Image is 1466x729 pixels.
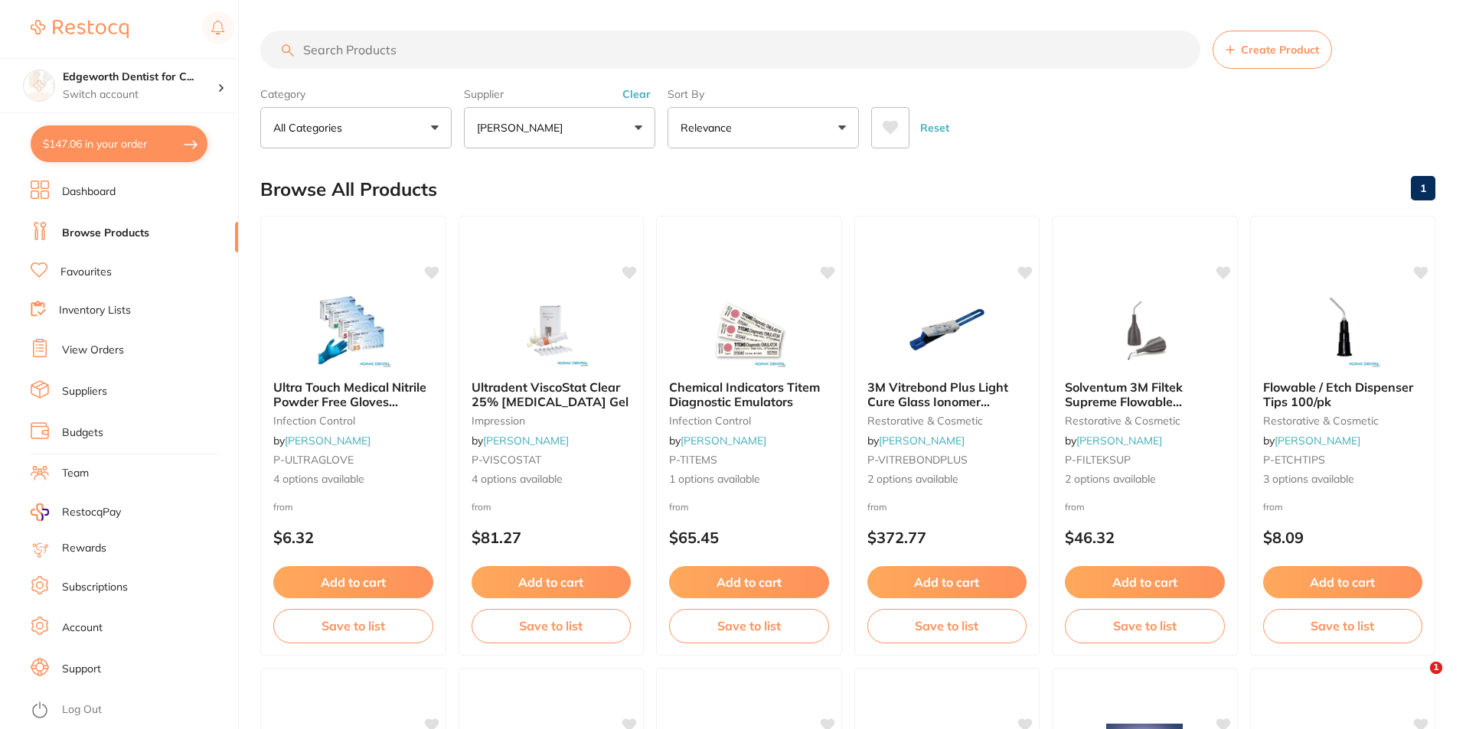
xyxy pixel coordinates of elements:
small: restorative & cosmetic [1065,415,1225,427]
span: P-VITREBONDPLUS [867,453,968,467]
p: $65.45 [669,529,829,546]
span: Flowable / Etch Dispenser Tips 100/pk [1263,379,1413,408]
small: impression [472,415,632,427]
p: Switch account [63,87,217,103]
button: [PERSON_NAME] [464,107,655,148]
span: by [1065,434,1162,447]
span: 4 options available [472,472,632,487]
span: 3 options available [1263,472,1423,487]
span: P-ULTRAGLOVE [273,453,354,467]
button: Save to list [472,609,632,643]
small: restorative & cosmetic [1263,415,1423,427]
small: infection control [273,415,433,427]
img: Flowable / Etch Dispenser Tips 100/pk [1293,291,1393,368]
button: Add to cart [669,566,829,598]
span: Ultradent ViscoStat Clear 25% [MEDICAL_DATA] Gel [472,379,629,408]
span: from [867,501,887,513]
span: RestocqPay [62,505,121,520]
span: Chemical Indicators Titem Diagnostic Emulators [669,379,820,408]
a: Inventory Lists [59,303,131,318]
button: Save to list [669,609,829,643]
img: Edgeworth Dentist for Chickens [24,70,54,101]
a: [PERSON_NAME] [285,434,371,447]
span: by [1263,434,1360,447]
p: $46.32 [1065,529,1225,546]
span: from [1065,501,1085,513]
img: Chemical Indicators Titem Diagnostic Emulators [699,291,798,368]
span: by [669,434,766,447]
a: Favourites [60,265,112,280]
button: Add to cart [1263,566,1423,598]
button: Add to cart [867,566,1027,598]
span: Solventum 3M Filtek Supreme Flowable Dispensing Tips 20G [1065,379,1185,423]
img: 3M Vitrebond Plus Light Cure Glass Ionomer Liner/Base [897,291,997,368]
p: All Categories [273,120,348,135]
span: P-ETCHTIPS [1263,453,1325,467]
span: by [472,434,569,447]
a: Browse Products [62,226,149,241]
a: Restocq Logo [31,11,129,47]
span: 4 options available [273,472,433,487]
span: from [669,501,689,513]
h2: Browse All Products [260,179,437,200]
b: Ultra Touch Medical Nitrile Powder Free Gloves 100/box [273,380,433,408]
button: Log Out [31,698,233,723]
span: 2 options available [867,472,1027,487]
p: $372.77 [867,529,1027,546]
a: Support [62,662,101,677]
button: Save to list [273,609,433,643]
span: P-FILTEKSUP [1065,453,1131,467]
a: 1 [1411,173,1435,203]
span: P-VISCOSTAT [472,453,541,467]
label: Category [260,87,452,101]
button: All Categories [260,107,452,148]
button: Clear [618,87,655,101]
span: from [1263,501,1283,513]
img: Ultra Touch Medical Nitrile Powder Free Gloves 100/box [303,291,403,368]
span: 2 options available [1065,472,1225,487]
button: Add to cart [1065,566,1225,598]
span: from [273,501,293,513]
button: $147.06 in your order [31,125,207,162]
a: Dashboard [62,184,116,200]
p: $8.09 [1263,529,1423,546]
img: Solventum 3M Filtek Supreme Flowable Dispensing Tips 20G [1095,291,1194,368]
span: Create Product [1241,44,1319,56]
a: Log Out [62,702,102,718]
p: [PERSON_NAME] [477,120,569,135]
a: [PERSON_NAME] [1275,434,1360,447]
p: $81.27 [472,529,632,546]
small: infection control [669,415,829,427]
button: Save to list [867,609,1027,643]
button: Save to list [1263,609,1423,643]
a: [PERSON_NAME] [483,434,569,447]
p: $6.32 [273,529,433,546]
input: Search Products [260,31,1200,69]
span: 3M Vitrebond Plus Light Cure Glass Ionomer Liner/Base [867,379,1008,423]
label: Sort By [668,87,859,101]
img: Restocq Logo [31,20,129,38]
span: by [273,434,371,447]
b: 3M Vitrebond Plus Light Cure Glass Ionomer Liner/Base [867,380,1027,408]
button: Add to cart [273,566,433,598]
span: P-TITEMS [669,453,717,467]
h4: Edgeworth Dentist for Chickens [63,70,217,85]
a: View Orders [62,343,124,358]
small: restorative & cosmetic [867,415,1027,427]
a: RestocqPay [31,503,121,521]
b: Chemical Indicators Titem Diagnostic Emulators [669,380,829,408]
button: Add to cart [472,566,632,598]
b: Ultradent ViscoStat Clear 25% Aluminium Chloride Gel [472,380,632,408]
a: Rewards [62,541,106,556]
b: Solventum 3M Filtek Supreme Flowable Dispensing Tips 20G [1065,380,1225,408]
button: Save to list [1065,609,1225,643]
b: Flowable / Etch Dispenser Tips 100/pk [1263,380,1423,408]
a: [PERSON_NAME] [879,434,965,447]
img: Ultradent ViscoStat Clear 25% Aluminium Chloride Gel [501,291,601,368]
label: Supplier [464,87,655,101]
span: Ultra Touch Medical Nitrile Powder Free Gloves 100/box [273,379,426,423]
img: RestocqPay [31,503,49,521]
span: from [472,501,491,513]
span: 1 options available [669,472,829,487]
span: 1 [1430,662,1442,674]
